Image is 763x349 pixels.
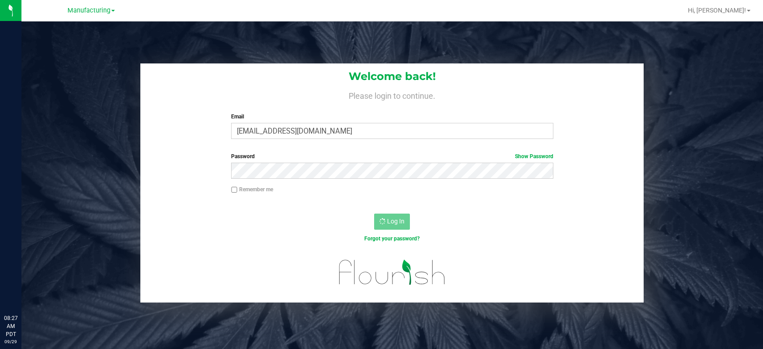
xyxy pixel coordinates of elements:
span: Manufacturing [67,7,110,14]
p: 09/29 [4,338,17,345]
a: Forgot your password? [364,235,420,242]
p: 08:27 AM PDT [4,314,17,338]
button: Log In [374,214,410,230]
span: Log In [387,218,405,225]
h1: Welcome back! [140,71,644,82]
a: Show Password [515,153,553,160]
label: Email [231,113,553,121]
label: Remember me [231,185,273,193]
img: flourish_logo.svg [329,252,455,293]
span: Hi, [PERSON_NAME]! [688,7,746,14]
h4: Please login to continue. [140,89,644,100]
input: Remember me [231,187,237,193]
span: Password [231,153,255,160]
